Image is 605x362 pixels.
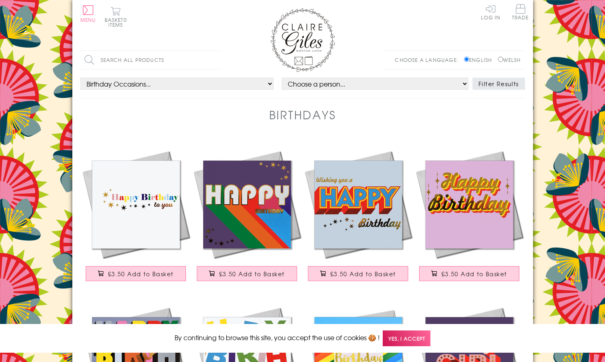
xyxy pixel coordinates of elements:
span: £3.50 Add to Basket [219,270,285,278]
img: Birthday Card, Happy Birthday, Pink background and stars, with gold foil [414,149,525,260]
button: Filter Results [472,78,525,90]
label: English [464,56,496,64]
button: £3.50 Add to Basket [197,266,297,281]
img: Birthday Card, Happy Birthday to You, Rainbow colours, with gold foil [80,149,192,260]
a: Birthday Card, Happy Birthday, Rainbow colours, with gold foil £3.50 Add to Basket [192,149,303,289]
a: Birthday Card, Happy Birthday, Pink background and stars, with gold foil £3.50 Add to Basket [414,149,525,289]
button: £3.50 Add to Basket [308,266,408,281]
img: Claire Giles Greetings Cards [270,8,335,72]
span: £3.50 Add to Basket [330,270,396,278]
span: £3.50 Add to Basket [108,270,174,278]
a: Birthday Card, Wishing you a Happy Birthday, Block letters, with gold foil £3.50 Add to Basket [303,149,414,289]
img: Birthday Card, Happy Birthday, Rainbow colours, with gold foil [192,149,303,260]
span: 0 items [108,16,127,28]
input: Search [214,51,222,69]
button: Basket0 items [105,6,127,27]
h1: Birthdays [269,106,336,123]
button: £3.50 Add to Basket [86,266,186,281]
span: Trade [512,4,529,20]
label: Welsh [498,56,521,64]
p: Choose a language: [395,56,462,64]
input: Search all products [80,51,222,69]
input: Welsh [498,57,503,62]
span: Yes, I accept [383,330,430,346]
button: £3.50 Add to Basket [419,266,519,281]
a: Birthday Card, Happy Birthday to You, Rainbow colours, with gold foil £3.50 Add to Basket [80,149,192,289]
button: Menu [80,5,96,22]
span: Menu [80,16,96,23]
input: English [464,57,469,62]
img: Birthday Card, Wishing you a Happy Birthday, Block letters, with gold foil [303,149,414,260]
span: £3.50 Add to Basket [441,270,507,278]
a: Trade [512,4,529,21]
a: Log In [481,4,500,20]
